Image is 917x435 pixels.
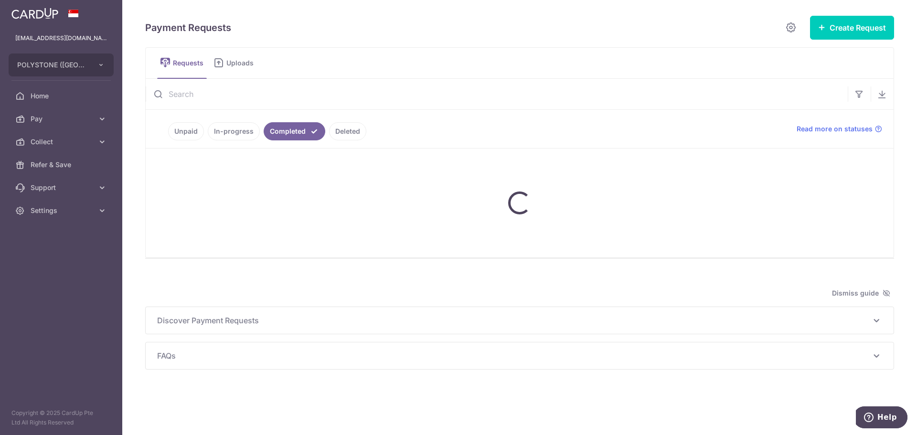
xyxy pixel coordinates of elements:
[157,315,882,326] p: Discover Payment Requests
[146,79,848,109] input: Search
[31,160,94,170] span: Refer & Save
[31,206,94,215] span: Settings
[797,124,882,134] a: Read more on statuses
[17,60,88,70] span: POLYSTONE ([GEOGRAPHIC_DATA]) PTE LTD
[856,406,907,430] iframe: Opens a widget where you can find more information
[832,287,890,299] span: Dismiss guide
[31,114,94,124] span: Pay
[21,7,41,15] span: Help
[264,122,325,140] a: Completed
[9,53,114,76] button: POLYSTONE ([GEOGRAPHIC_DATA]) PTE LTD
[157,350,871,361] span: FAQs
[329,122,366,140] a: Deleted
[157,350,882,361] p: FAQs
[797,124,873,134] span: Read more on statuses
[31,91,94,101] span: Home
[11,8,58,19] img: CardUp
[173,58,207,68] span: Requests
[31,137,94,147] span: Collect
[208,122,260,140] a: In-progress
[168,122,204,140] a: Unpaid
[157,48,207,78] a: Requests
[31,183,94,192] span: Support
[15,33,107,43] p: [EMAIL_ADDRESS][DOMAIN_NAME]
[157,315,871,326] span: Discover Payment Requests
[226,58,260,68] span: Uploads
[810,16,894,40] button: Create Request
[145,20,231,35] h5: Payment Requests
[211,48,260,78] a: Uploads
